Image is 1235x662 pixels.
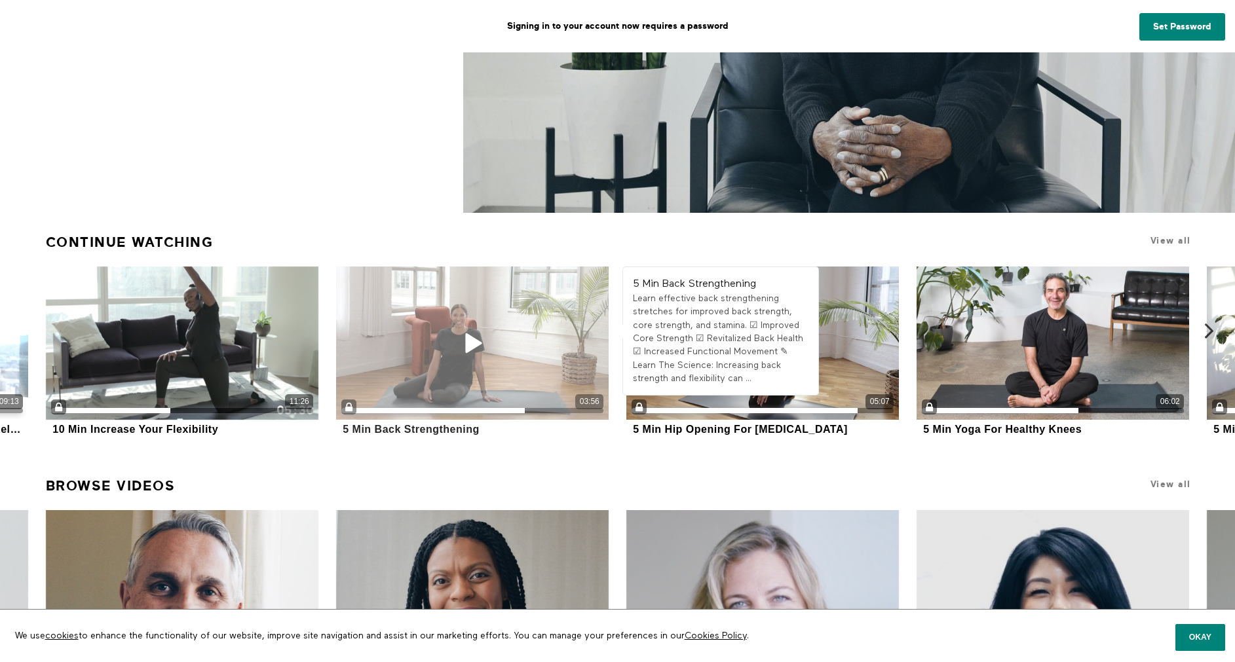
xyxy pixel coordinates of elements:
[290,396,309,407] div: 11:26
[336,267,609,437] a: 5 Min Back Strengthening03:565 Min Back Strengthening
[1175,624,1225,650] button: Okay
[46,472,176,500] a: Browse Videos
[52,423,218,435] div: 10 Min Increase Your Flexibility
[46,267,318,437] a: 10 Min Increase Your Flexibility11:2610 Min Increase Your Flexibility
[633,279,756,289] strong: 5 Min Back Strengthening
[633,423,848,435] div: 5 Min Hip Opening For [MEDICAL_DATA]
[343,423,479,435] div: 5 Min Back Strengthening
[46,229,214,256] a: Continue Watching
[5,619,974,652] p: We use to enhance the functionality of our website, improve site navigation and assist in our mar...
[45,631,79,640] a: cookies
[1139,13,1225,41] a: Set Password
[923,423,1082,435] div: 5 Min Yoga For Healthy Knees
[1160,396,1180,407] div: 06:02
[633,292,808,385] div: Learn effective back strengthening stretches for improved back strength, core strength, and stami...
[580,396,599,407] div: 03:56
[10,10,1225,43] p: Signing in to your account now requires a password
[1150,236,1191,246] a: View all
[917,267,1189,437] a: 5 Min Yoga For Healthy Knees06:025 Min Yoga For Healthy Knees
[1150,479,1191,489] a: View all
[870,396,890,407] div: 05:07
[685,631,747,640] a: Cookies Policy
